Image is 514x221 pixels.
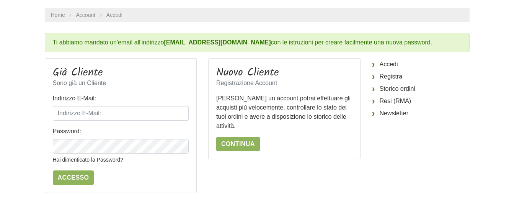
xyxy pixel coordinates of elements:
input: Indirizzo E-Mail: [53,106,189,121]
a: Storico ordini [372,83,470,95]
a: Hai dimenticato la Password? [53,157,123,163]
p: [PERSON_NAME] un account potrai effettuare gli acquisti più velocemente, controllare lo stato dei... [216,94,352,131]
a: Home [51,11,65,19]
a: Accedi [106,12,122,18]
a: Registra [372,70,470,83]
label: Password: [53,127,82,136]
a: Accedi [372,58,470,70]
a: Account [76,11,96,19]
nav: breadcrumb [45,8,470,22]
a: Resi (RMA) [372,95,470,107]
a: Newsletter [372,107,470,120]
h3: Già Cliente [53,66,189,79]
a: Continua [216,137,260,151]
p: Registrazione Account [216,79,352,88]
input: Accesso [53,170,94,185]
h3: Nuovo Cliente [216,66,352,79]
p: Sono già un Cliente [53,79,189,88]
label: Indirizzo E-Mail: [53,94,96,103]
b: [EMAIL_ADDRESS][DOMAIN_NAME] [164,39,271,46]
div: Ti abbiamo mandato un'email all'indirizzo con le istruzioni per creare facilmente una nuova passw... [45,33,470,52]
